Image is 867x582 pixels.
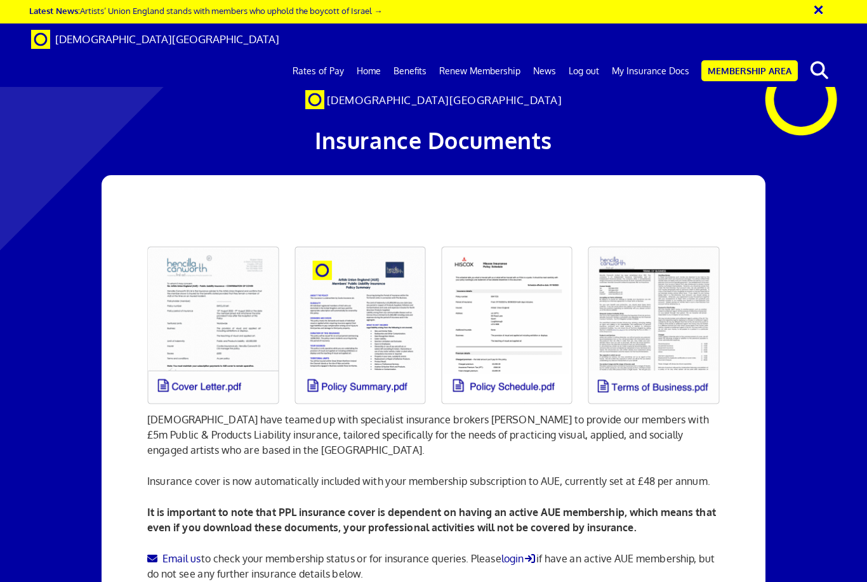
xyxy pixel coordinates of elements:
[29,5,80,16] strong: Latest News:
[147,506,716,534] b: It is important to note that PPL insurance cover is dependent on having an active AUE membership,...
[387,55,433,87] a: Benefits
[315,126,552,154] span: Insurance Documents
[562,55,606,87] a: Log out
[800,57,839,84] button: search
[350,55,387,87] a: Home
[22,23,289,55] a: Brand [DEMOGRAPHIC_DATA][GEOGRAPHIC_DATA]
[606,55,696,87] a: My Insurance Docs
[147,551,720,581] p: to check your membership status or for insurance queries. Please if have an active AUE membership...
[147,412,720,458] p: [DEMOGRAPHIC_DATA] have teamed up with specialist insurance brokers [PERSON_NAME] to provide our ...
[29,5,382,16] a: Latest News:Artists’ Union England stands with members who uphold the boycott of Israel →
[147,552,201,565] a: Email us
[501,552,537,565] a: login
[286,55,350,87] a: Rates of Pay
[433,55,527,87] a: Renew Membership
[327,93,562,107] span: [DEMOGRAPHIC_DATA][GEOGRAPHIC_DATA]
[527,55,562,87] a: News
[55,32,279,46] span: [DEMOGRAPHIC_DATA][GEOGRAPHIC_DATA]
[147,473,720,489] p: Insurance cover is now automatically included with your membership subscription to AUE, currently...
[701,60,798,81] a: Membership Area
